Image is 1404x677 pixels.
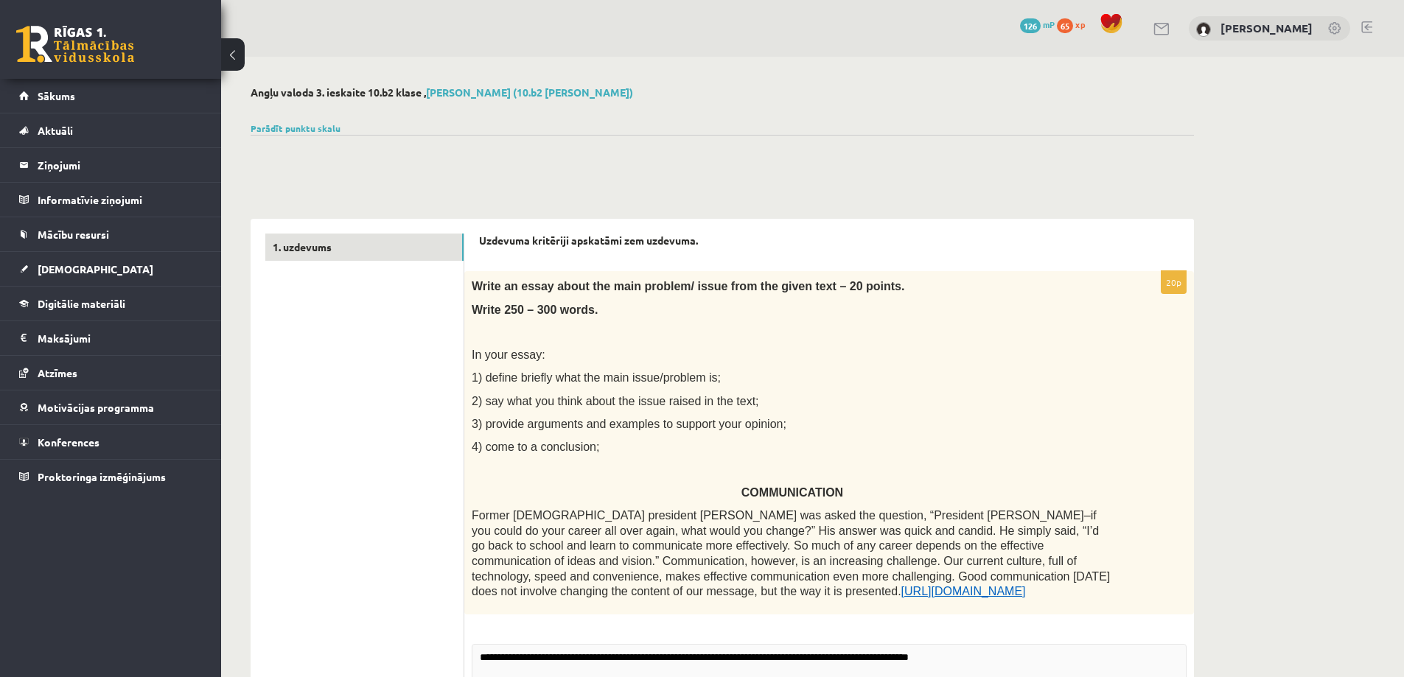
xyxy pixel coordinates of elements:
[38,321,203,355] legend: Maksājumi
[472,395,759,407] span: 2) say what you think about the issue raised in the text;
[1196,22,1211,37] img: Emīls Miķelsons
[1161,270,1187,294] p: 20p
[38,124,73,137] span: Aktuāli
[1057,18,1092,30] a: 65 xp
[16,26,134,63] a: Rīgas 1. Tālmācības vidusskola
[472,418,786,430] span: 3) provide arguments and examples to support your opinion;
[19,425,203,459] a: Konferences
[1220,21,1313,35] a: [PERSON_NAME]
[472,441,599,453] span: 4) come to a conclusion;
[901,585,1026,597] a: [URL][DOMAIN_NAME]
[38,148,203,182] legend: Ziņojumi
[38,228,109,241] span: Mācību resursi
[38,297,125,310] span: Digitālie materiāli
[1043,18,1055,30] span: mP
[19,252,203,286] a: [DEMOGRAPHIC_DATA]
[38,366,77,379] span: Atzīmes
[472,304,598,316] span: Write 250 – 300 words.
[38,401,154,414] span: Motivācijas programma
[472,509,1110,597] span: Former [DEMOGRAPHIC_DATA] president [PERSON_NAME] was asked the question, “President [PERSON_NAME...
[1075,18,1085,30] span: xp
[1020,18,1041,33] span: 126
[38,262,153,276] span: [DEMOGRAPHIC_DATA]
[479,234,698,247] strong: Uzdevuma kritēriji apskatāmi zem uzdevuma.
[19,113,203,147] a: Aktuāli
[472,371,721,384] span: 1) define briefly what the main issue/problem is;
[19,217,203,251] a: Mācību resursi
[741,486,843,499] span: COMMUNICATION
[19,79,203,113] a: Sākums
[1057,18,1073,33] span: 65
[19,148,203,182] a: Ziņojumi
[38,183,203,217] legend: Informatīvie ziņojumi
[19,390,203,424] a: Motivācijas programma
[19,356,203,390] a: Atzīmes
[38,470,166,483] span: Proktoringa izmēģinājums
[19,287,203,320] a: Digitālie materiāli
[19,183,203,217] a: Informatīvie ziņojumi
[472,280,904,292] span: Write an essay about the main problem/ issue from the given text – 20 points.
[19,460,203,494] a: Proktoringa izmēģinājums
[426,85,633,99] a: [PERSON_NAME] (10.b2 [PERSON_NAME])
[472,348,545,361] span: In your essay:
[19,321,203,355] a: Maksājumi
[1020,18,1055,30] a: 126 mP
[251,122,340,134] a: Parādīt punktu skalu
[38,89,75,102] span: Sākums
[251,86,1194,99] h2: Angļu valoda 3. ieskaite 10.b2 klase ,
[38,435,99,449] span: Konferences
[265,234,464,261] a: 1. uzdevums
